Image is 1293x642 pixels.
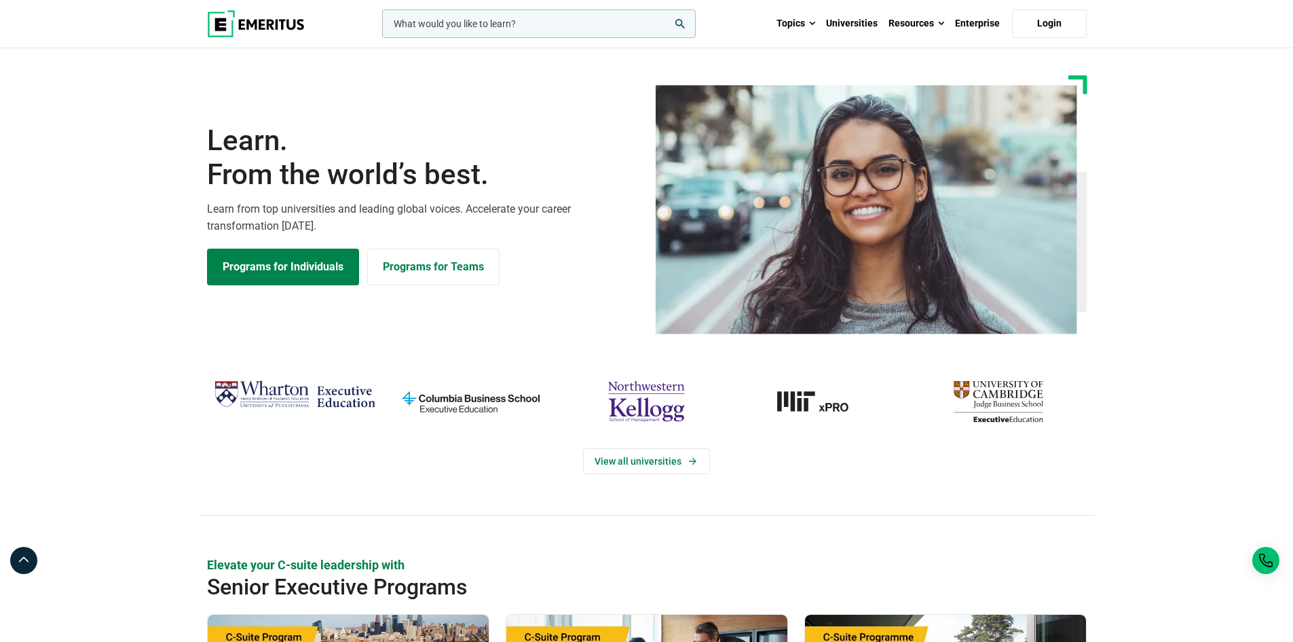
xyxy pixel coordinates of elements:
[741,375,903,428] a: MIT-xPRO
[207,556,1087,573] p: Elevate your C-suite leadership with
[656,85,1077,334] img: Learn from the world's best
[207,124,639,192] h1: Learn.
[1012,10,1087,38] a: Login
[207,249,359,285] a: Explore Programs
[583,448,710,474] a: View Universities
[214,375,376,415] img: Wharton Executive Education
[917,375,1079,428] img: cambridge-judge-business-school
[382,10,696,38] input: woocommerce-product-search-field-0
[207,200,639,235] p: Learn from top universities and leading global voices. Accelerate your career transformation [DATE].
[207,158,639,192] span: From the world’s best.
[565,375,728,428] img: northwestern-kellogg
[741,375,903,428] img: MIT xPRO
[390,375,552,428] img: columbia-business-school
[207,573,998,601] h2: Senior Executive Programs
[367,249,500,285] a: Explore for Business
